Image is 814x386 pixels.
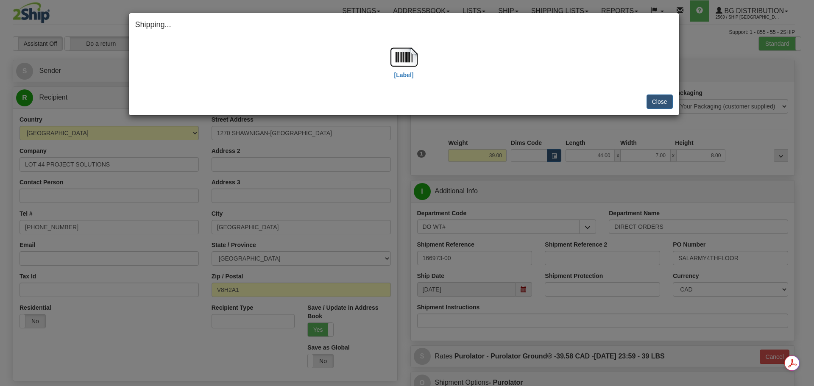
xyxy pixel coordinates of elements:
label: [Label] [394,71,414,79]
img: barcode.jpg [390,44,418,71]
a: [Label] [390,53,418,78]
iframe: chat widget [794,150,813,236]
button: Close [647,94,673,109]
span: Shipping... [135,20,171,29]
